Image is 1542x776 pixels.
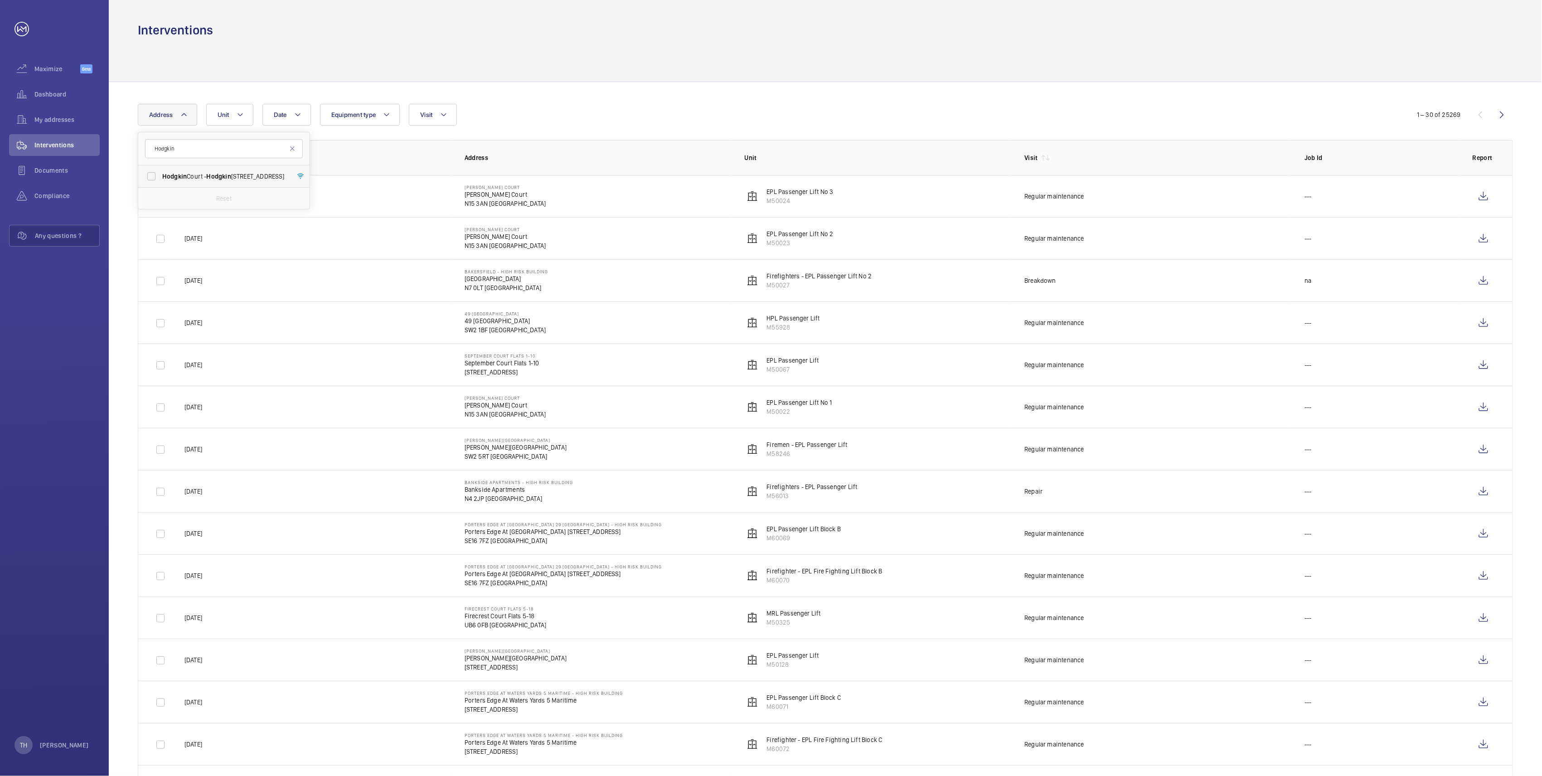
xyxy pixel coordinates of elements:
span: Unit [218,111,229,118]
img: elevator.svg [747,570,758,581]
div: Regular maintenance [1024,234,1084,243]
p: N15 3AN [GEOGRAPHIC_DATA] [465,410,546,419]
p: --- [1304,318,1312,327]
div: Regular maintenance [1024,613,1084,622]
img: elevator.svg [747,317,758,328]
p: Porters Edge At [GEOGRAPHIC_DATA] [STREET_ADDRESS] [465,569,662,578]
p: [STREET_ADDRESS] [465,368,539,377]
p: [PERSON_NAME] Court [465,184,546,190]
p: September Court Flats 1-10 [465,359,539,368]
p: M56013 [767,491,858,500]
div: Regular maintenance [1024,445,1084,454]
span: Documents [34,166,100,175]
p: Porters Edge At [GEOGRAPHIC_DATA] [STREET_ADDRESS] [465,527,662,536]
p: M50024 [767,196,834,205]
p: SE16 7FZ [GEOGRAPHIC_DATA] [465,578,662,587]
p: M58246 [767,449,848,458]
span: Compliance [34,191,100,200]
img: elevator.svg [747,697,758,708]
img: elevator.svg [747,612,758,623]
div: Regular maintenance [1024,529,1084,538]
p: Porters Edge At Waters Yards 5 Maritime [465,696,623,705]
p: Firefighters - EPL Passenger Lift No 2 [767,272,872,281]
p: N15 3AN [GEOGRAPHIC_DATA] [465,199,546,208]
p: Visit [1024,153,1038,162]
img: elevator.svg [747,233,758,244]
span: Visit [420,111,432,118]
span: Address [149,111,173,118]
p: --- [1304,234,1312,243]
p: SE16 7FZ [GEOGRAPHIC_DATA] [465,536,662,545]
p: [PERSON_NAME] Court [465,190,546,199]
p: --- [1304,740,1312,749]
div: Regular maintenance [1024,318,1084,327]
span: Any questions ? [35,231,99,240]
p: --- [1304,655,1312,664]
p: Firemen - EPL Passenger Lift [767,440,848,449]
img: elevator.svg [747,402,758,412]
p: 49 [GEOGRAPHIC_DATA] [465,316,546,325]
p: EPL Passenger Lift No 1 [767,398,832,407]
p: [DATE] [184,276,202,285]
p: Bakersfield - High Risk Building [465,269,548,274]
img: elevator.svg [747,655,758,665]
p: HPL Passenger Lift [767,314,820,323]
p: SW2 5RT [GEOGRAPHIC_DATA] [465,452,567,461]
p: [DATE] [184,318,202,327]
p: M50128 [767,660,819,669]
p: M50027 [767,281,872,290]
p: N4 2JP [GEOGRAPHIC_DATA] [465,494,573,503]
p: Bankside Apartments - High Risk Building [465,480,573,485]
p: Bankside Apartments [465,485,573,494]
p: --- [1304,487,1312,496]
span: Maximize [34,64,80,73]
button: Date [262,104,311,126]
div: Regular maintenance [1024,403,1084,412]
p: M55928 [767,323,820,332]
p: September Court Flats 1-10 [465,353,539,359]
p: M50022 [767,407,832,416]
span: Equipment type [331,111,376,118]
p: [DATE] [184,403,202,412]
p: [DATE] [184,234,202,243]
p: --- [1304,698,1312,707]
p: M50067 [767,365,819,374]
button: Equipment type [320,104,400,126]
p: --- [1304,192,1312,201]
p: [DATE] [184,360,202,369]
img: elevator.svg [747,275,758,286]
button: Address [138,104,197,126]
p: [PERSON_NAME][GEOGRAPHIC_DATA] [465,648,567,654]
p: TH [20,741,27,750]
img: elevator.svg [747,528,758,539]
p: N7 0LT [GEOGRAPHIC_DATA] [465,283,548,292]
p: EPL Passenger Lift No 2 [767,229,834,238]
p: Porters Edge At [GEOGRAPHIC_DATA] 29 [GEOGRAPHIC_DATA] - High Risk Building [465,564,662,569]
p: [DATE] [184,740,202,749]
p: Reset [216,194,232,203]
img: elevator.svg [747,739,758,750]
span: Dashboard [34,90,100,99]
p: Firefighter - EPL Fire Fighting Lift Block C [767,735,883,744]
img: elevator.svg [747,444,758,455]
p: [DATE] [184,445,202,454]
p: [PERSON_NAME][GEOGRAPHIC_DATA] [465,437,567,443]
p: EPL Passenger Lift [767,356,819,365]
p: [DATE] [184,698,202,707]
img: elevator.svg [747,359,758,370]
p: EPL Passenger Lift [767,651,819,660]
p: [PERSON_NAME] Court [465,401,546,410]
div: Regular maintenance [1024,698,1084,707]
div: Regular maintenance [1024,655,1084,664]
p: EPL Passenger Lift Block C [767,693,841,702]
p: Firefighters - EPL Passenger Lift [767,482,858,491]
span: Hodgkin [207,173,231,180]
p: --- [1304,529,1312,538]
p: --- [1304,445,1312,454]
p: SW2 1BF [GEOGRAPHIC_DATA] [465,325,546,335]
p: [DATE] [184,655,202,664]
span: Court - [STREET_ADDRESS] [162,172,287,181]
p: [PERSON_NAME][GEOGRAPHIC_DATA] [465,654,567,663]
img: elevator.svg [747,486,758,497]
p: UB6 0FB [GEOGRAPHIC_DATA] [465,621,547,630]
